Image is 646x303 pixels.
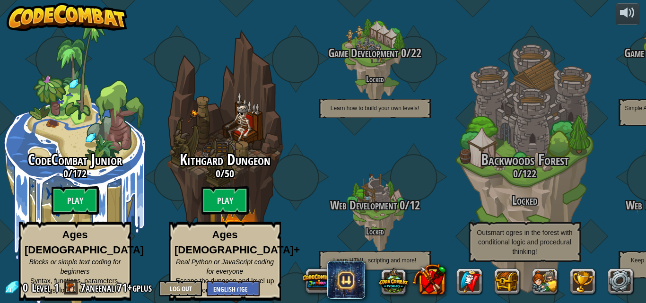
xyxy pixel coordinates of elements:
img: CodeCombat - Learn how to code by playing a game [7,3,128,31]
span: 122 [522,166,536,181]
span: Game Development [328,45,398,61]
span: Level [32,280,51,295]
span: Real Python or JavaScript coding for everyone [176,258,274,275]
h4: Locked [300,75,450,84]
h3: Locked [450,194,600,207]
span: 12 [410,197,420,213]
span: Escape the dungeon and level up your coding skills! [176,277,274,294]
span: Blocks or simple text coding for beginners [29,258,121,275]
span: Learn how to build your own levels! [331,105,419,112]
h3: / [300,47,450,60]
span: Learn HTML, scripting and more! [333,257,416,264]
strong: Ages [DEMOGRAPHIC_DATA]+ [175,229,300,255]
button: Adjust volume [616,3,639,25]
h3: / [300,199,450,212]
span: CodeCombat Junior [28,149,122,170]
span: Outsmart ogres in the forest with conditional logic and procedural thinking! [477,229,572,255]
strong: Ages [DEMOGRAPHIC_DATA] [25,229,144,255]
button: Log Out [159,281,202,296]
span: 0 [397,197,405,213]
span: 0 [63,166,68,181]
span: 22 [411,45,421,61]
span: 0 [216,166,220,181]
btn: Play [201,186,249,215]
span: Kithgard Dungeon [180,149,271,170]
span: 0 [23,280,31,295]
span: Syntax, functions, parameters, strings, loops, conditionals [30,277,120,294]
span: 172 [72,166,87,181]
h4: Locked [300,227,450,236]
a: 7aneenali71+gplus [80,280,155,295]
span: 0 [398,45,406,61]
span: Web Development [330,197,397,213]
span: 0 [513,166,518,181]
h3: / [150,168,300,179]
span: 50 [225,166,234,181]
h3: / [450,168,600,179]
btn: Play [52,186,99,215]
span: 1 [54,280,59,295]
span: Backwoods Forest [481,149,569,170]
